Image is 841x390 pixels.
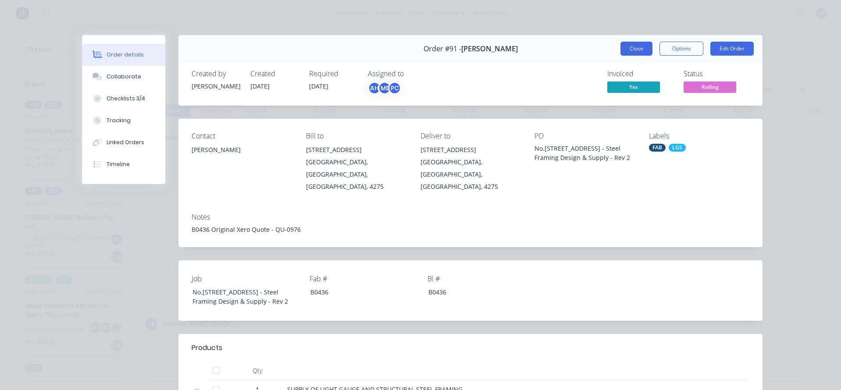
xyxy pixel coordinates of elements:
div: [PERSON_NAME] [192,144,292,156]
div: Tracking [107,117,131,124]
div: AH [368,82,381,95]
div: Required [309,70,357,78]
div: Products [192,343,222,353]
div: Invoiced [607,70,673,78]
button: Collaborate [82,66,165,88]
div: Bill to [306,132,406,140]
span: Order #91 - [424,45,461,53]
div: B0436 [303,286,413,298]
button: Order details [82,44,165,66]
label: Fab # [310,273,419,284]
div: PO [535,132,635,140]
div: Assigned to [368,70,456,78]
label: Bl # [428,273,537,284]
button: Edit Order [710,42,754,56]
span: [DATE] [250,82,270,90]
span: [DATE] [309,82,328,90]
div: Status [684,70,749,78]
div: No.[STREET_ADDRESS] - Steel Framing Design & Supply - Rev 2 [535,144,635,162]
div: [GEOGRAPHIC_DATA], [GEOGRAPHIC_DATA], [GEOGRAPHIC_DATA], 4275 [306,156,406,193]
div: B0436 Original Xero Quote - QU-0976 [192,225,749,234]
span: Rolling [684,82,736,92]
div: Contact [192,132,292,140]
div: Qty [231,362,284,379]
div: Notes [192,213,749,221]
button: Rolling [684,82,736,95]
div: Linked Orders [107,138,144,146]
div: Deliver to [420,132,521,140]
div: Timeline [107,160,130,168]
label: Job [192,273,301,284]
span: Yes [607,82,660,92]
div: Collaborate [107,73,141,81]
button: Tracking [82,110,165,131]
button: Options [659,42,703,56]
button: Close [620,42,652,56]
button: Linked Orders [82,131,165,153]
div: ME [378,82,391,95]
div: [STREET_ADDRESS] [306,144,406,156]
button: Timeline [82,153,165,175]
div: PC [388,82,401,95]
div: [PERSON_NAME] [192,82,240,91]
div: Created [250,70,299,78]
div: LGS [669,144,686,152]
div: B0436 [421,286,531,298]
button: Checklists 3/4 [82,88,165,110]
div: [PERSON_NAME] [192,144,292,172]
div: Created by [192,70,240,78]
div: [STREET_ADDRESS][GEOGRAPHIC_DATA], [GEOGRAPHIC_DATA], [GEOGRAPHIC_DATA], 4275 [306,144,406,193]
button: AHMEPC [368,82,401,95]
div: [STREET_ADDRESS][GEOGRAPHIC_DATA], [GEOGRAPHIC_DATA], [GEOGRAPHIC_DATA], 4275 [420,144,521,193]
div: Order details [107,51,144,59]
div: No.[STREET_ADDRESS] - Steel Framing Design & Supply - Rev 2 [185,286,295,308]
div: [GEOGRAPHIC_DATA], [GEOGRAPHIC_DATA], [GEOGRAPHIC_DATA], 4275 [420,156,521,193]
div: FAB [649,144,666,152]
div: Checklists 3/4 [107,95,145,103]
div: [STREET_ADDRESS] [420,144,521,156]
span: [PERSON_NAME] [461,45,518,53]
div: Labels [649,132,749,140]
